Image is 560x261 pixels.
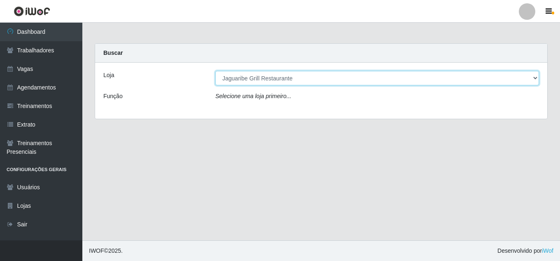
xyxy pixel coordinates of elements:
[497,247,553,255] span: Desenvolvido por
[14,6,50,16] img: CoreUI Logo
[215,93,291,99] i: Selecione uma loja primeiro...
[89,247,123,255] span: © 2025 .
[103,71,114,80] label: Loja
[103,92,123,101] label: Função
[89,247,104,254] span: IWOF
[103,49,123,56] strong: Buscar
[542,247,553,254] a: iWof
